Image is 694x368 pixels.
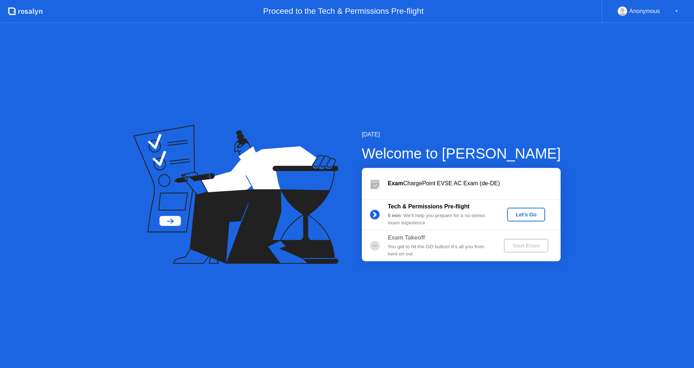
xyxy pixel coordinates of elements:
div: Anonymous [629,7,660,16]
div: : We’ll help you prepare for a no-stress exam experience [388,212,492,227]
div: You get to hit the GO button! It’s all you from here on out [388,243,492,258]
div: ▼ [675,7,678,16]
div: Welcome to [PERSON_NAME] [362,143,561,164]
div: Start Exam [507,243,545,249]
b: 5 min [388,213,401,218]
div: Let's Go [510,212,542,217]
div: [DATE] [362,130,561,139]
div: ChargePoint EVSE AC Exam (de-DE) [388,179,561,188]
b: Exam [388,180,403,186]
b: Exam Takeoff [388,234,425,241]
button: Start Exam [504,239,548,253]
button: Let's Go [507,208,545,221]
b: Tech & Permissions Pre-flight [388,203,470,210]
